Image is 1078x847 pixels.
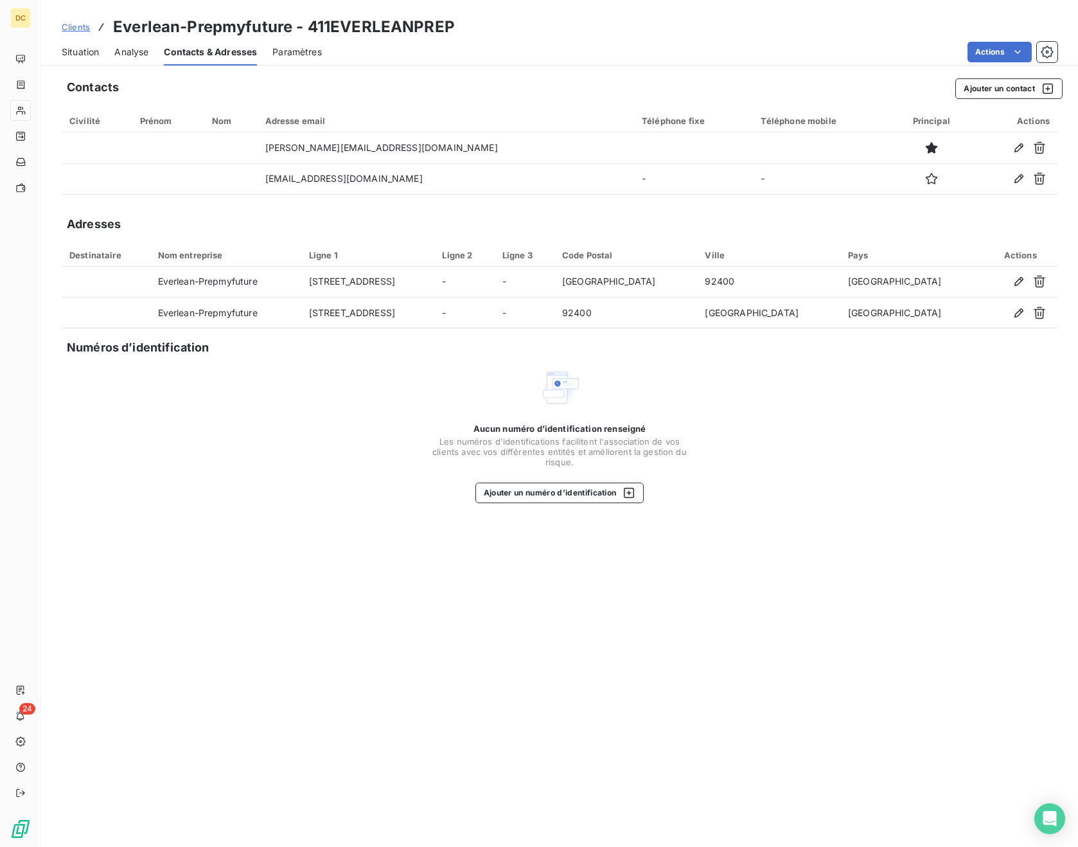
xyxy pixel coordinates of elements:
[697,298,840,328] td: [GEOGRAPHIC_DATA]
[539,367,580,408] img: Empty state
[840,298,984,328] td: [GEOGRAPHIC_DATA]
[114,46,148,58] span: Analyse
[840,267,984,298] td: [GEOGRAPHIC_DATA]
[164,46,257,58] span: Contacts & Adresses
[258,132,634,163] td: [PERSON_NAME][EMAIL_ADDRESS][DOMAIN_NAME]
[309,250,427,260] div: Ligne 1
[473,423,646,434] span: Aucun numéro d’identification renseigné
[212,116,250,126] div: Nom
[434,298,494,328] td: -
[69,250,143,260] div: Destinataire
[955,78,1063,99] button: Ajouter un contact
[62,21,90,33] a: Clients
[979,116,1050,126] div: Actions
[848,250,976,260] div: Pays
[158,250,294,260] div: Nom entreprise
[265,116,626,126] div: Adresse email
[991,250,1050,260] div: Actions
[62,22,90,32] span: Clients
[69,116,125,126] div: Civilité
[442,250,486,260] div: Ligne 2
[1034,803,1065,834] div: Open Intercom Messenger
[899,116,964,126] div: Principal
[19,703,35,715] span: 24
[10,819,31,839] img: Logo LeanPay
[495,267,554,298] td: -
[113,15,455,39] h3: Everlean-Prepmyfuture - 411EVERLEANPREP
[968,42,1032,62] button: Actions
[150,267,301,298] td: Everlean-Prepmyfuture
[140,116,197,126] div: Prénom
[10,8,31,28] div: DC
[502,250,547,260] div: Ligne 3
[642,116,745,126] div: Téléphone fixe
[301,298,435,328] td: [STREET_ADDRESS]
[301,267,435,298] td: [STREET_ADDRESS]
[62,46,99,58] span: Situation
[554,267,698,298] td: [GEOGRAPHIC_DATA]
[761,116,883,126] div: Téléphone mobile
[272,46,322,58] span: Paramètres
[150,298,301,328] td: Everlean-Prepmyfuture
[495,298,554,328] td: -
[753,163,891,194] td: -
[562,250,690,260] div: Code Postal
[67,339,209,357] h5: Numéros d’identification
[697,267,840,298] td: 92400
[67,78,119,96] h5: Contacts
[434,267,494,298] td: -
[67,215,121,233] h5: Adresses
[431,436,688,467] span: Les numéros d'identifications facilitent l'association de vos clients avec vos différentes entité...
[475,483,644,503] button: Ajouter un numéro d’identification
[634,163,753,194] td: -
[258,163,634,194] td: [EMAIL_ADDRESS][DOMAIN_NAME]
[705,250,833,260] div: Ville
[554,298,698,328] td: 92400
